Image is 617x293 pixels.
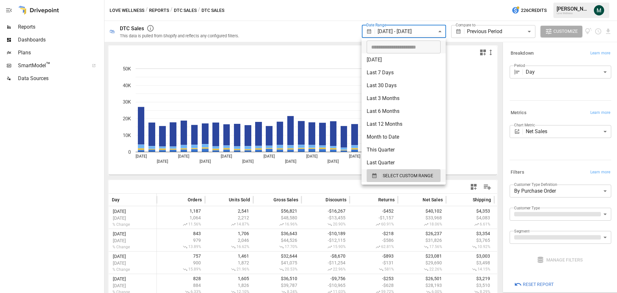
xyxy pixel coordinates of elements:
li: Last 3 Months [362,92,446,105]
li: Last 12 Months [362,118,446,131]
li: Last Quarter [362,156,446,169]
button: SELECT CUSTOM RANGE [367,169,441,182]
li: Month to Date [362,131,446,143]
li: [DATE] [362,53,446,66]
li: Last 30 Days [362,79,446,92]
li: This Quarter [362,143,446,156]
span: SELECT CUSTOM RANGE [383,172,433,180]
li: Last 7 Days [362,66,446,79]
li: Last 6 Months [362,105,446,118]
